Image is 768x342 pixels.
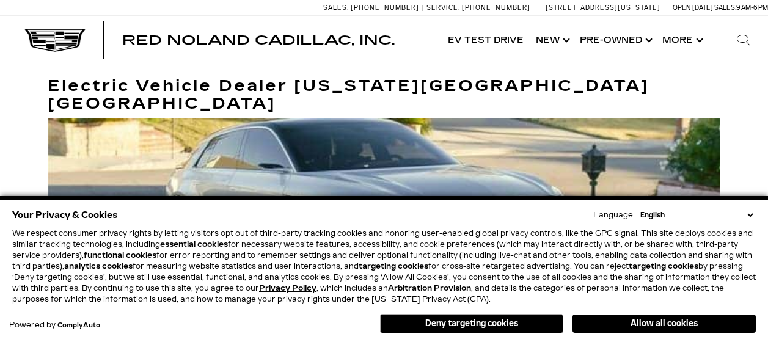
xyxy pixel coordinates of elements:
button: More [656,16,707,65]
a: Sales: [PHONE_NUMBER] [323,4,422,11]
a: New [530,16,574,65]
div: Powered by [9,321,100,329]
strong: Arbitration Provision [388,284,471,293]
span: Sales: [323,4,349,12]
div: Language: [593,211,635,219]
span: [PHONE_NUMBER] [351,4,419,12]
span: 9 AM-6 PM [736,4,768,12]
img: Electric Vehicle [48,118,720,332]
span: Open [DATE] [673,4,713,12]
span: [PHONE_NUMBER] [462,4,530,12]
strong: analytics cookies [64,262,133,271]
p: We respect consumer privacy rights by letting visitors opt out of third-party tracking cookies an... [12,228,756,305]
a: Red Noland Cadillac, Inc. [122,34,395,46]
strong: Electric Vehicle Dealer [US_STATE][GEOGRAPHIC_DATA] [GEOGRAPHIC_DATA] [48,76,649,113]
a: EV Test Drive [442,16,530,65]
span: Your Privacy & Cookies [12,206,118,224]
strong: essential cookies [160,240,228,249]
a: ComplyAuto [57,322,100,329]
span: Sales: [714,4,736,12]
a: Service: [PHONE_NUMBER] [422,4,533,11]
a: Pre-Owned [574,16,656,65]
span: Service: [426,4,460,12]
strong: targeting cookies [629,262,698,271]
img: Cadillac Dark Logo with Cadillac White Text [24,29,86,52]
button: Deny targeting cookies [380,314,563,333]
a: Privacy Policy [259,284,316,293]
strong: targeting cookies [359,262,428,271]
button: Allow all cookies [572,315,756,333]
span: Red Noland Cadillac, Inc. [122,33,395,48]
a: [STREET_ADDRESS][US_STATE] [546,4,660,12]
select: Language Select [637,209,756,220]
strong: functional cookies [84,251,156,260]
